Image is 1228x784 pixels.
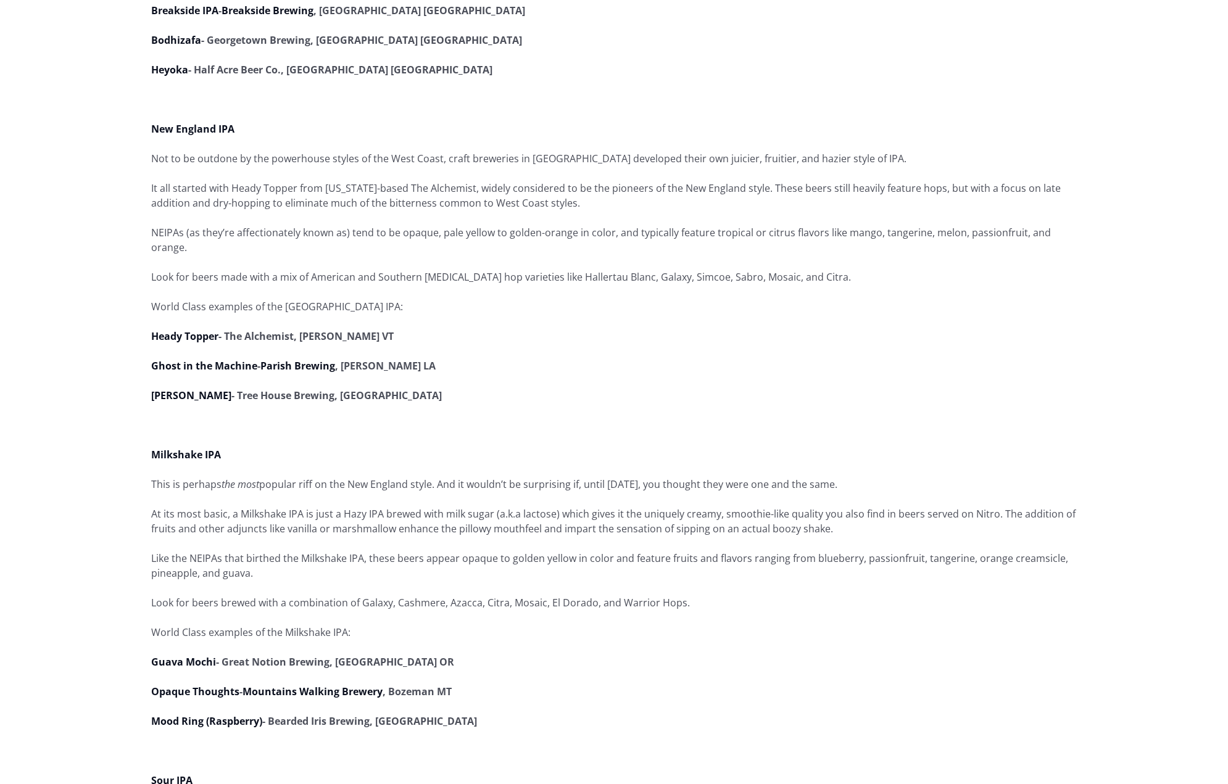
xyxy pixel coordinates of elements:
[201,33,522,47] strong: - Georgetown Brewing, [GEOGRAPHIC_DATA] [GEOGRAPHIC_DATA]
[257,359,260,373] strong: -
[151,685,239,698] a: Opaque Thoughts
[335,359,436,373] strong: , [PERSON_NAME] LA
[383,685,452,698] strong: , Bozeman MT
[151,151,1077,166] p: Not to be outdone by the powerhouse styles of the West Coast, craft breweries in [GEOGRAPHIC_DATA...
[151,389,231,402] a: [PERSON_NAME]
[151,4,218,17] a: Breakside IPA
[151,299,1077,314] p: World Class examples of the [GEOGRAPHIC_DATA] IPA:
[260,359,335,373] a: Parish Brewing
[188,63,492,76] strong: - Half Acre Beer Co., [GEOGRAPHIC_DATA] [GEOGRAPHIC_DATA]
[151,63,188,76] a: Heyoka
[151,225,1077,255] p: NEIPAs (as they’re affectionately known as) tend to be opaque, pale yellow to golden-orange in co...
[151,625,1077,640] p: World Class examples of the Milkshake IPA:
[151,270,1077,284] p: Look for beers made with a mix of American and Southern [MEDICAL_DATA] hop varieties like Hallert...
[218,329,394,343] strong: - The Alchemist, [PERSON_NAME] VT
[151,33,201,47] a: Bodhizafa
[151,359,257,373] a: Ghost in the Machine
[231,389,442,402] strong: - Tree House Brewing, [GEOGRAPHIC_DATA]
[313,4,525,17] strong: , [GEOGRAPHIC_DATA] [GEOGRAPHIC_DATA]
[222,477,259,491] em: the most
[151,447,1077,462] p: ‍ ‍
[151,122,234,136] a: New England IPA
[151,477,1077,492] p: This is perhaps popular riff on the New England style. And it wouldn’t be surprising if, until [D...
[151,506,1077,536] p: At its most basic, a Milkshake IPA is just a Hazy IPA brewed with milk sugar (a.k.a lactose) whic...
[151,181,1077,210] p: It all started with Heady Topper from [US_STATE]-based The Alchemist, widely considered to be the...
[151,551,1077,580] p: Like the NEIPAs that birthed the Milkshake IPA, these beers appear opaque to golden yellow in col...
[216,655,454,669] strong: - Great Notion Brewing, [GEOGRAPHIC_DATA] OR
[151,418,1077,432] p: ‍
[151,595,1077,610] p: Look for beers brewed with a combination of Galaxy, Cashmere, Azacca, Citra, Mosaic, El Dorado, a...
[243,685,383,698] a: Mountains Walking Brewery
[262,714,477,728] strong: - Bearded Iris Brewing, [GEOGRAPHIC_DATA]
[151,655,216,669] a: Guava Mochi
[151,448,221,461] a: Milkshake IPA
[151,714,262,728] a: Mood Ring (Raspberry)
[239,685,243,698] strong: -
[218,4,222,17] strong: -
[222,4,313,17] a: Breakside Brewing
[151,329,218,343] a: Heady Topper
